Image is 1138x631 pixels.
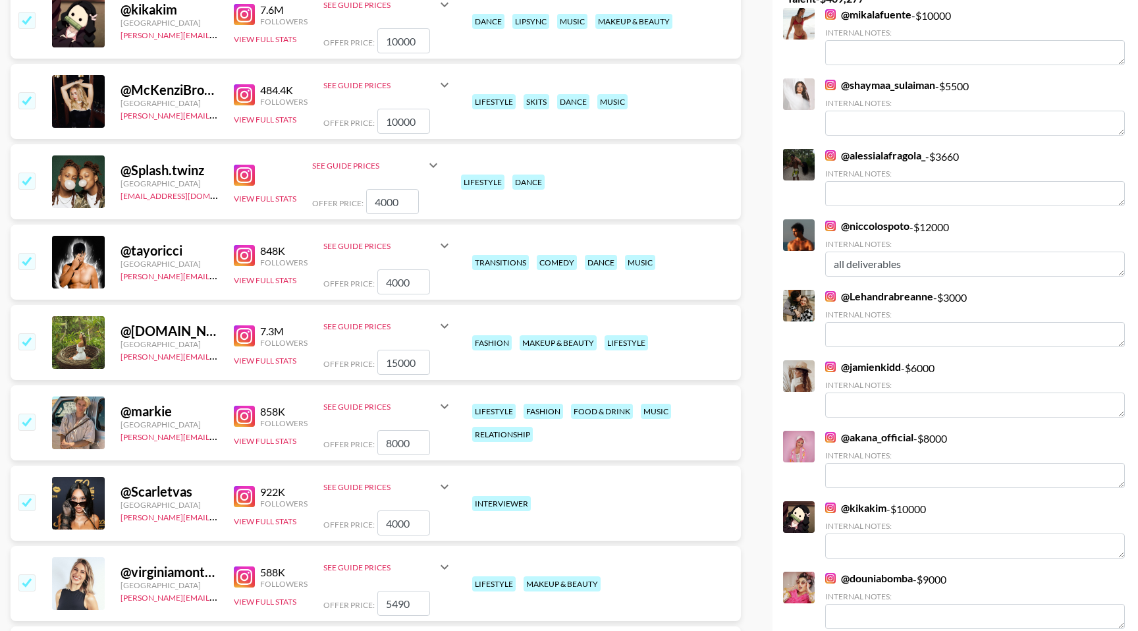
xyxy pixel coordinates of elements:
[260,325,308,338] div: 7.3M
[121,1,218,18] div: @ kikakim
[524,94,549,109] div: skits
[121,420,218,429] div: [GEOGRAPHIC_DATA]
[825,573,836,584] img: Instagram
[825,310,1125,319] div: Internal Notes:
[260,97,308,107] div: Followers
[605,335,648,350] div: lifestyle
[260,485,308,499] div: 922K
[825,291,836,302] img: Instagram
[323,230,452,261] div: See Guide Prices
[121,349,315,362] a: [PERSON_NAME][EMAIL_ADDRESS][DOMAIN_NAME]
[234,566,255,588] img: Instagram
[323,600,375,610] span: Offer Price:
[121,188,253,201] a: [EMAIL_ADDRESS][DOMAIN_NAME]
[825,360,1125,418] div: - $ 6000
[323,551,452,583] div: See Guide Prices
[825,252,1125,277] textarea: all deliverables
[524,576,601,591] div: makeup & beauty
[234,4,255,25] img: Instagram
[825,290,933,303] a: @Lehandrabreanne
[323,80,437,90] div: See Guide Prices
[260,258,308,267] div: Followers
[825,78,1125,136] div: - $ 5500
[641,404,671,419] div: music
[377,269,430,294] input: 4,000
[825,572,1125,629] div: - $ 9000
[121,483,218,500] div: @ Scarletvas
[825,239,1125,249] div: Internal Notes:
[260,338,308,348] div: Followers
[323,520,375,530] span: Offer Price:
[121,82,218,98] div: @ McKenziBrooke
[234,597,296,607] button: View Full Stats
[121,98,218,108] div: [GEOGRAPHIC_DATA]
[323,241,437,251] div: See Guide Prices
[234,516,296,526] button: View Full Stats
[121,339,218,349] div: [GEOGRAPHIC_DATA]
[825,219,1125,277] div: - $ 12000
[323,359,375,369] span: Offer Price:
[537,255,577,270] div: comedy
[260,3,308,16] div: 7.6M
[121,590,315,603] a: [PERSON_NAME][EMAIL_ADDRESS][DOMAIN_NAME]
[260,84,308,97] div: 484.4K
[377,28,430,53] input: 10,000
[377,591,430,616] input: 5,490
[234,115,296,124] button: View Full Stats
[377,430,430,455] input: 8,000
[825,451,1125,460] div: Internal Notes:
[260,566,308,579] div: 588K
[825,8,1125,65] div: - $ 10000
[234,486,255,507] img: Instagram
[260,579,308,589] div: Followers
[571,404,633,419] div: food & drink
[377,109,430,134] input: 10,000
[323,471,452,503] div: See Guide Prices
[377,510,430,535] input: 4,000
[377,350,430,375] input: 12,000
[825,521,1125,531] div: Internal Notes:
[520,335,597,350] div: makeup & beauty
[323,321,437,331] div: See Guide Prices
[234,406,255,427] img: Instagram
[557,14,587,29] div: music
[323,279,375,288] span: Offer Price:
[121,178,218,188] div: [GEOGRAPHIC_DATA]
[625,255,655,270] div: music
[121,580,218,590] div: [GEOGRAPHIC_DATA]
[323,391,452,422] div: See Guide Prices
[825,572,913,585] a: @douniabomba
[260,499,308,508] div: Followers
[121,259,218,269] div: [GEOGRAPHIC_DATA]
[121,108,315,121] a: [PERSON_NAME][EMAIL_ADDRESS][DOMAIN_NAME]
[472,576,516,591] div: lifestyle
[323,38,375,47] span: Offer Price:
[825,8,911,21] a: @mikalafuente
[825,149,925,162] a: @alessialafragola_
[825,360,901,373] a: @jamienkidd
[260,244,308,258] div: 848K
[585,255,617,270] div: dance
[825,290,1125,347] div: - $ 3000
[472,404,516,419] div: lifestyle
[825,362,836,372] img: Instagram
[234,356,296,366] button: View Full Stats
[121,242,218,259] div: @ tayoricci
[121,323,218,339] div: @ [DOMAIN_NAME]
[260,418,308,428] div: Followers
[121,510,315,522] a: [PERSON_NAME][EMAIL_ADDRESS][DOMAIN_NAME]
[825,28,1125,38] div: Internal Notes:
[323,69,452,101] div: See Guide Prices
[825,80,836,90] img: Instagram
[472,496,531,511] div: interviewer
[366,189,419,214] input: 3,000
[121,564,218,580] div: @ virginiamontemaggi
[121,500,218,510] div: [GEOGRAPHIC_DATA]
[121,18,218,28] div: [GEOGRAPHIC_DATA]
[121,403,218,420] div: @ markie
[260,405,308,418] div: 858K
[825,501,886,514] a: @kikakim
[825,431,1125,488] div: - $ 8000
[234,436,296,446] button: View Full Stats
[825,432,836,443] img: Instagram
